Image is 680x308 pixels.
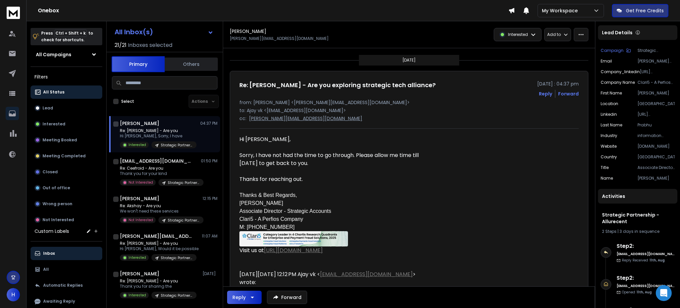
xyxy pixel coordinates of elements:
p: Re: [PERSON_NAME] - Are you [120,278,197,284]
div: [DATE][DATE] 12:12 PM Ajay vk < > wrote: [239,270,433,286]
span: 11th, Aug [637,290,652,295]
p: Re: Ceefroid - Are you [120,166,200,171]
button: All [31,263,102,276]
h1: [PERSON_NAME][EMAIL_ADDRESS][DOMAIN_NAME] [120,233,193,239]
button: All Status [31,85,102,99]
p: Strategic Partnership - Allurecent [161,143,193,148]
p: Strategic Partnership - Allurecent [161,293,193,298]
p: [PERSON_NAME][EMAIL_ADDRESS][DOMAIN_NAME] [637,59,675,64]
button: Others [165,57,218,72]
p: to: Ajay vk <[EMAIL_ADDRESS][DOMAIN_NAME]> [239,107,579,114]
p: Email [601,59,612,64]
div: Thanks for reaching out. [239,175,433,183]
p: 11:07 AM [202,233,217,239]
p: Associate Director - Strategic Accounts [637,165,675,170]
h1: Onebox [38,7,508,15]
h1: All Inbox(s) [115,29,153,35]
p: Add to [547,32,561,37]
span: 3 days in sequence [620,229,659,234]
p: [URL][DOMAIN_NAME] [640,69,675,75]
p: Out of office [42,185,70,191]
p: website [601,144,617,149]
p: We won't need these services [120,209,200,214]
button: H [7,288,20,301]
p: [PERSON_NAME][EMAIL_ADDRESS][DOMAIN_NAME] [249,115,362,122]
p: company_linkedin [601,69,640,75]
a: [EMAIL_ADDRESS][DOMAIN_NAME] [320,270,413,278]
p: Interested [128,293,146,298]
button: Primary [112,56,165,72]
h1: Strategic Partnership - Allurecent [602,212,673,225]
p: Interested [128,255,146,260]
p: Re: [PERSON_NAME] - Are you [120,241,199,246]
p: 04:37 PM [200,121,217,126]
button: Awaiting Reply [31,295,102,308]
p: information technology & services [637,133,675,138]
span: 11th, Aug [649,258,665,263]
div: Forward [558,90,579,97]
div: Reply [232,294,246,301]
p: Strategic Partnership - Allurecent [168,180,200,185]
h1: [PERSON_NAME] [230,28,266,35]
p: [GEOGRAPHIC_DATA] [637,101,675,106]
p: [PERSON_NAME][EMAIL_ADDRESS][DOMAIN_NAME] [230,36,329,41]
div: Hi [PERSON_NAME], [239,135,433,143]
span: Visit us at [239,246,264,254]
p: [URL][DOMAIN_NAME] [637,112,675,117]
p: Lead Details [602,29,633,36]
p: Meeting Booked [42,137,77,143]
p: Reply Received [622,258,665,263]
p: Thank you for sharing the [120,284,197,289]
p: Thank you for your kind [120,171,200,176]
button: Out of office [31,181,102,195]
p: [DATE] : 04:37 pm [537,80,579,87]
p: Automatic Replies [43,283,83,288]
p: All Status [43,89,64,95]
p: cc: [239,115,246,122]
p: Re: [PERSON_NAME] - Are you [120,128,197,133]
h1: All Campaigns [36,51,71,58]
p: Campaign [601,48,624,53]
p: Strategic Partnership - Allurecent [637,48,675,53]
h1: [PERSON_NAME] [120,270,159,277]
p: [PERSON_NAME] [637,90,675,96]
h3: Filters [31,72,102,81]
p: industry [601,133,617,138]
p: Clari5 - A Perfios Company [637,80,675,85]
a: [URL][DOMAIN_NAME] [264,246,323,254]
p: Inbox [43,251,55,256]
p: Press to check for shortcuts. [41,30,93,43]
button: Reply [227,291,262,304]
img: Email_Signature_V26.png [239,231,348,246]
button: Forward [267,291,307,304]
button: Meeting Booked [31,133,102,147]
p: My Workspace [542,7,580,14]
div: Sorry, I have not had the time to go through. Please allow me time till [DATE] to get back to you. [239,151,433,167]
span: Clari5 - A Perfios Company [239,216,303,222]
h6: [EMAIL_ADDRESS][DOMAIN_NAME] [617,283,675,288]
button: Get Free Credits [612,4,668,17]
p: Closed [42,169,58,175]
p: Company Name [601,80,635,85]
span: [PERSON_NAME] [239,200,283,206]
p: Meeting Completed [42,153,86,159]
button: Inbox [31,247,102,260]
p: [DATE] [203,271,217,276]
p: Opened [622,290,652,295]
p: title [601,165,609,170]
div: Activities [598,189,677,204]
h6: Step 2 : [617,274,675,282]
p: Awaiting Reply [43,299,75,304]
button: All Inbox(s) [109,25,219,39]
p: Wrong person [42,201,72,207]
button: Reply [539,90,552,97]
h6: Step 2 : [617,242,675,250]
h1: [EMAIL_ADDRESS][DOMAIN_NAME] [120,158,193,164]
span: Thanks & Best Regards, [239,192,297,198]
button: All Campaigns [31,48,102,61]
p: name [601,176,613,181]
p: Interested [42,121,65,127]
h3: Custom Labels [35,228,69,234]
h6: [EMAIL_ADDRESS][DOMAIN_NAME] [617,251,675,256]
